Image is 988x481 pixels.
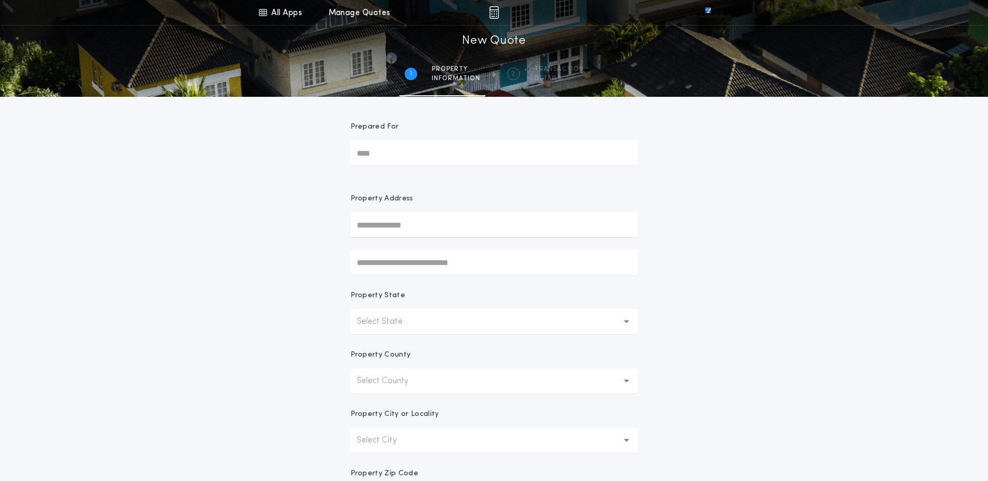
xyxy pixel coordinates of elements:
h2: 2 [511,70,515,78]
img: img [489,6,499,19]
p: Select State [357,315,419,328]
p: Property Zip Code [351,469,418,479]
button: Select City [351,428,638,453]
p: Property Address [351,194,638,204]
p: Select City [357,434,414,447]
p: Select County [357,375,425,387]
span: details [534,74,584,83]
p: Prepared For [351,122,399,132]
span: Property [432,65,480,73]
p: Property State [351,290,405,301]
p: Property County [351,350,411,360]
span: Transaction [534,65,584,73]
input: Prepared For [351,141,638,166]
span: information [432,74,480,83]
img: vs-icon [686,7,730,18]
h1: New Quote [462,33,526,49]
button: Select County [351,369,638,394]
p: Property City or Locality [351,409,439,420]
h2: 1 [410,70,412,78]
button: Select State [351,309,638,334]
